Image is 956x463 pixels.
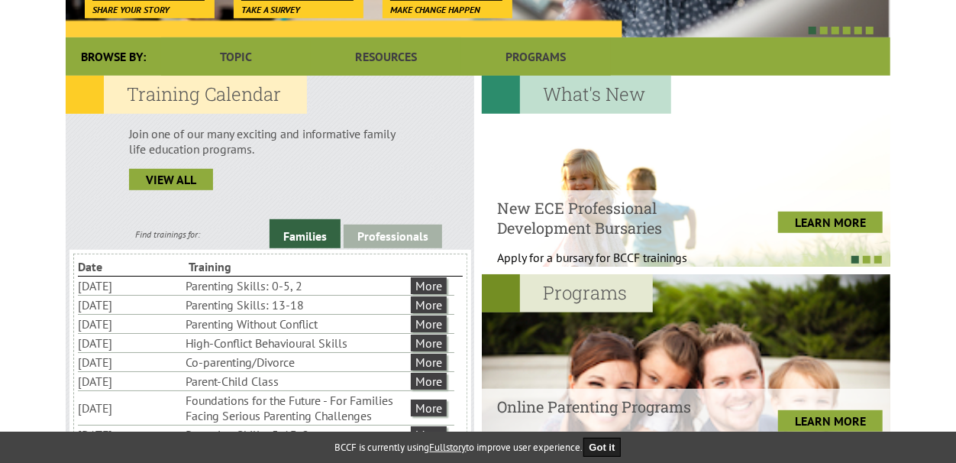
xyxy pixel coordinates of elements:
li: High-Conflict Behavioural Skills [186,334,408,352]
li: [DATE] [78,399,182,417]
h2: What's New [482,76,671,114]
a: More [411,316,447,332]
a: Programs [461,37,611,76]
li: Parenting Skills: 5-13, 2 [186,426,408,444]
li: [DATE] [78,372,182,390]
a: Professionals [344,225,442,248]
li: Parent-Child Class [186,372,408,390]
li: [DATE] [78,315,182,333]
a: Resources [311,37,460,76]
li: Parenting Without Conflict [186,315,408,333]
li: [DATE] [78,296,182,314]
button: Got it [583,438,622,457]
a: More [411,426,447,443]
span: Take a survey [241,4,300,15]
li: [DATE] [78,334,182,352]
div: Browse By: [66,37,161,76]
li: Training [189,257,296,276]
h4: Online Parenting Programs [497,397,725,416]
div: Find trainings for: [66,228,270,240]
a: Fullstory [430,441,467,454]
li: Foundations for the Future - For Families Facing Serious Parenting Challenges [186,391,408,425]
a: view all [129,169,213,190]
a: More [411,296,447,313]
a: Families [270,219,341,248]
p: Apply for a bursary for BCCF trainings West... [497,250,725,280]
a: More [411,354,447,371]
a: LEARN MORE [778,410,883,432]
p: Join one of our many exciting and informative family life education programs. [129,126,411,157]
a: Topic [161,37,311,76]
li: [DATE] [78,426,182,444]
a: More [411,400,447,416]
a: LEARN MORE [778,212,883,233]
li: Parenting Skills: 0-5, 2 [186,277,408,295]
h2: Programs [482,274,653,312]
li: Co-parenting/Divorce [186,353,408,371]
li: [DATE] [78,353,182,371]
span: Share your story [92,4,170,15]
a: More [411,335,447,351]
p: Build on your parenting skills at your own pac... [497,429,725,459]
h4: New ECE Professional Development Bursaries [497,198,725,238]
li: [DATE] [78,277,182,295]
h2: Training Calendar [66,76,307,114]
span: Make change happen [390,4,480,15]
a: More [411,277,447,294]
a: More [411,373,447,390]
li: Parenting Skills: 13-18 [186,296,408,314]
li: Date [78,257,186,276]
